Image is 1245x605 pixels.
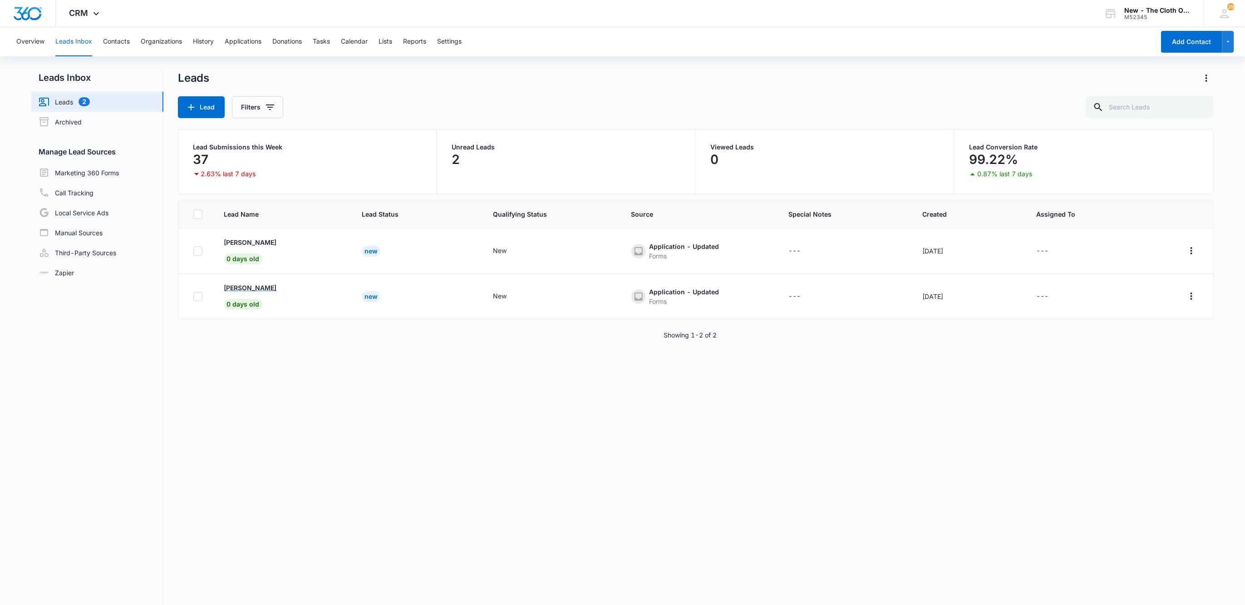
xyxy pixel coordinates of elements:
div: New [362,291,380,302]
div: Forms [650,297,719,306]
h3: Manage Lead Sources [31,146,163,157]
a: New [362,247,380,255]
button: Lists [379,27,392,56]
button: Add Contact [1161,31,1222,53]
a: Zapier [39,268,74,278]
p: 0.87% last 7 days [977,171,1032,177]
span: Source [631,209,767,219]
a: Leads2 [39,96,90,107]
input: Search Leads [1086,96,1214,118]
div: - - Select to Edit Field [631,287,736,306]
button: Filters [232,96,283,118]
a: Archived [39,116,82,127]
p: 37 [193,152,209,167]
div: account name [1124,7,1191,14]
div: - - Select to Edit Field [788,246,817,257]
button: Overview [16,27,44,56]
span: Lead Name [224,209,340,219]
a: Local Service Ads [39,207,108,218]
button: Donations [272,27,302,56]
button: Lead [178,96,225,118]
button: History [193,27,214,56]
button: Reports [403,27,426,56]
div: New [362,246,380,257]
p: [PERSON_NAME] [224,283,277,293]
span: Lead Status [362,209,472,219]
div: - - Select to Edit Field [788,291,817,302]
div: account id [1124,14,1191,20]
button: Calendar [341,27,368,56]
button: Actions [1184,243,1199,258]
div: --- [1036,291,1048,302]
div: --- [788,291,801,302]
p: Lead Submissions this Week [193,144,422,150]
p: Lead Conversion Rate [969,144,1199,150]
p: 0 [710,152,718,167]
a: Third-Party Sources [39,247,116,258]
span: Qualifying Status [493,209,610,219]
span: 0 days old [224,299,262,310]
div: New [493,291,507,301]
div: [DATE] [922,246,1014,256]
div: Application - Updated [650,287,719,297]
button: Actions [1199,71,1214,85]
p: [PERSON_NAME] [224,238,277,247]
div: - - Select to Edit Field [493,291,523,302]
div: New [493,246,507,255]
a: Call Tracking [39,187,93,198]
span: 0 days old [224,253,262,264]
button: Actions [1184,289,1199,303]
a: New [362,293,380,300]
div: - - Select to Edit Field [1036,291,1065,302]
button: Settings [437,27,462,56]
span: Created [922,209,1014,219]
h2: Leads Inbox [31,71,163,84]
p: 2.63% last 7 days [201,171,256,177]
button: Tasks [313,27,330,56]
span: Assigned To [1036,209,1075,219]
div: Application - Updated [650,242,719,251]
span: Special Notes [788,209,901,219]
span: CRM [69,8,89,18]
button: Leads Inbox [55,27,92,56]
a: Marketing 360 Forms [39,167,119,178]
div: - - Select to Edit Field [1036,246,1065,257]
div: --- [1036,246,1048,257]
p: Unread Leads [452,144,681,150]
button: Applications [225,27,261,56]
a: Manual Sources [39,227,103,238]
div: [DATE] [922,292,1014,301]
p: Viewed Leads [710,144,940,150]
button: Organizations [141,27,182,56]
div: - - Select to Edit Field [631,242,736,261]
a: [PERSON_NAME]0 days old [224,238,340,263]
span: 29 [1227,3,1235,10]
div: Forms [650,251,719,261]
div: notifications count [1227,3,1235,10]
div: --- [788,246,801,257]
p: 99.22% [969,152,1018,167]
a: [PERSON_NAME]0 days old [224,283,340,308]
div: - - Select to Edit Field [493,246,523,257]
p: 2 [452,152,460,167]
button: Contacts [103,27,130,56]
p: Showing 1-2 of 2 [664,330,717,340]
h1: Leads [178,71,210,85]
